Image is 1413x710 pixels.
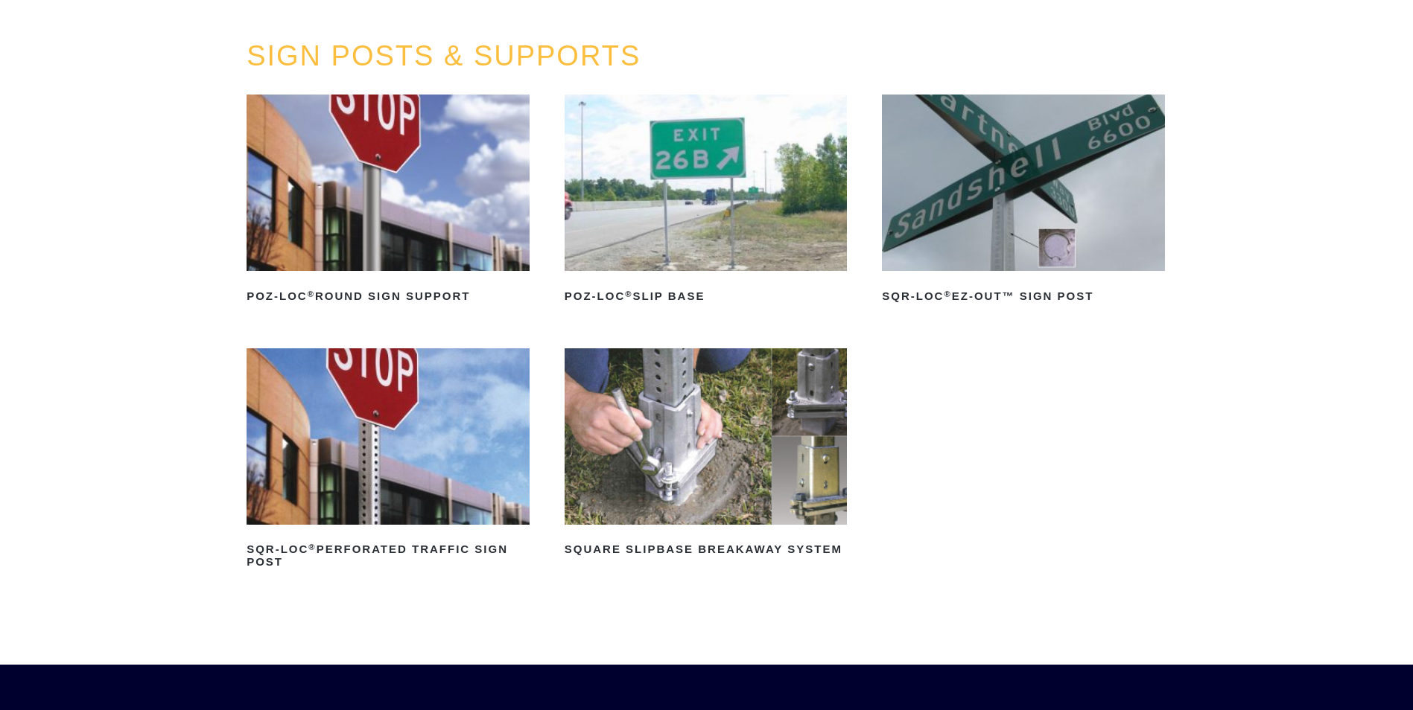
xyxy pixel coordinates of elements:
[625,290,632,298] sup: ®
[565,538,848,562] h2: Square Slipbase Breakaway System
[247,95,530,308] a: POZ-LOC®Round Sign Support
[247,538,530,574] h2: SQR-LOC Perforated Traffic Sign Post
[247,348,530,574] a: SQR-LOC®Perforated Traffic Sign Post
[882,284,1165,308] h2: SQR-LOC EZ-Out™ Sign Post
[247,284,530,308] h2: POZ-LOC Round Sign Support
[565,348,848,562] a: Square Slipbase Breakaway System
[882,95,1165,308] a: SQR-LOC®EZ-Out™ Sign Post
[565,284,848,308] h2: POZ-LOC Slip Base
[565,95,848,308] a: POZ-LOC®Slip Base
[308,290,315,298] sup: ®
[247,40,641,71] a: SIGN POSTS & SUPPORTS
[308,543,316,551] sup: ®
[944,290,951,298] sup: ®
